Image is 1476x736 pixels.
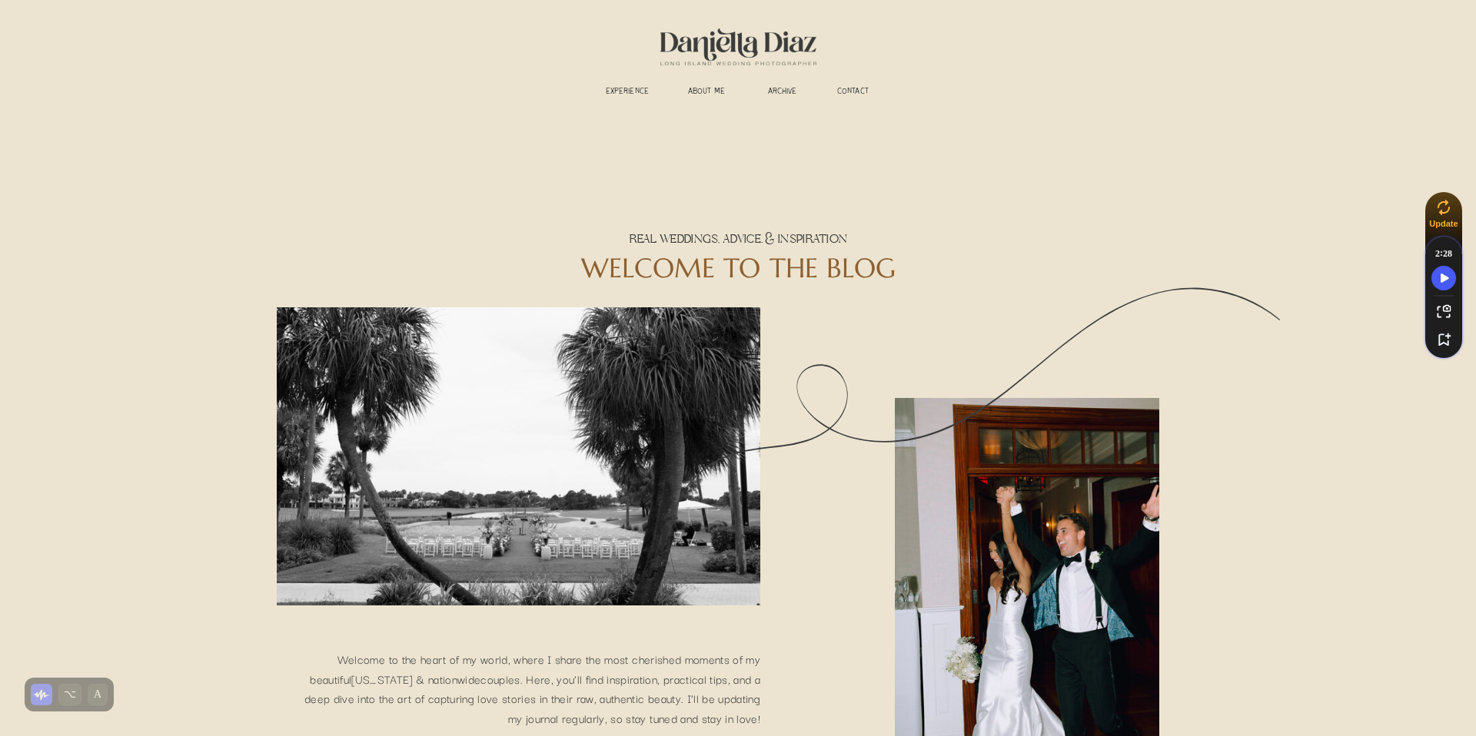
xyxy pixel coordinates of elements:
[304,649,760,729] p: Welcome to the heart of my world, where I share the most cherished moments of my beautiful couple...
[515,231,962,248] h3: REAL WEDDINGS, ADVICE, & INSPIRATION
[515,252,962,283] h2: WELCOME TO THE BLOG
[678,87,735,98] a: ABOUT ME
[599,87,656,98] a: experience
[758,87,806,98] a: ARCHIVE
[829,87,877,98] a: CONTACT
[351,670,480,688] a: [US_STATE] & nationwide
